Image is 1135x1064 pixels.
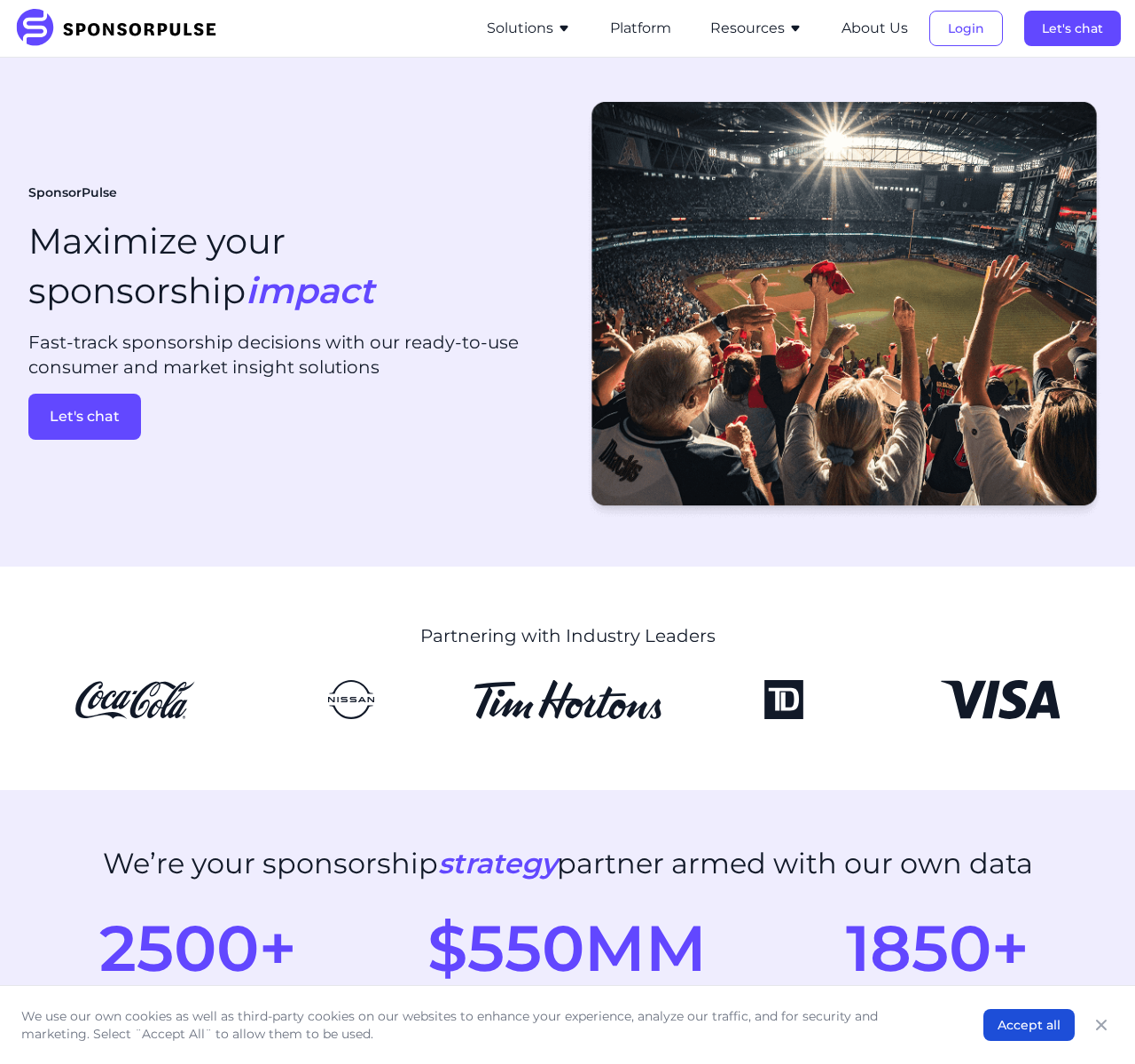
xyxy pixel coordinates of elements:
button: Login [929,11,1003,46]
img: Visa [906,680,1094,719]
button: Let's chat [28,394,141,440]
img: CocaCola [41,680,229,719]
img: TD [690,680,878,719]
img: SponsorPulse [14,9,230,48]
a: Login [929,20,1003,36]
button: About Us [841,18,908,39]
p: We use our own cookies as well as third-party cookies on our websites to enhance your experience,... [21,1007,948,1043]
a: About Us [841,20,908,36]
h2: We’re your sponsorship partner armed with our own data [103,847,1033,880]
button: Close [1089,1013,1114,1037]
a: Let's chat [1024,20,1121,36]
i: impact [246,269,374,312]
img: Nissan [257,680,445,719]
div: $550MM [396,916,738,980]
h1: Maximize your sponsorship [28,216,374,316]
div: 1850+ [767,916,1108,980]
button: Accept all [983,1009,1075,1041]
button: Resources [710,18,802,39]
i: strategy [438,846,557,880]
p: Partnering with Industry Leaders [162,623,974,648]
span: SponsorPulse [28,184,117,202]
button: Platform [610,18,671,39]
button: Solutions [487,18,571,39]
img: Tim Hortons [474,680,661,719]
div: 2500+ [27,916,368,980]
p: Fast-track sponsorship decisions with our ready-to-use consumer and market insight solutions [28,330,553,379]
button: Let's chat [1024,11,1121,46]
a: Platform [610,20,671,36]
a: Let's chat [28,394,553,440]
